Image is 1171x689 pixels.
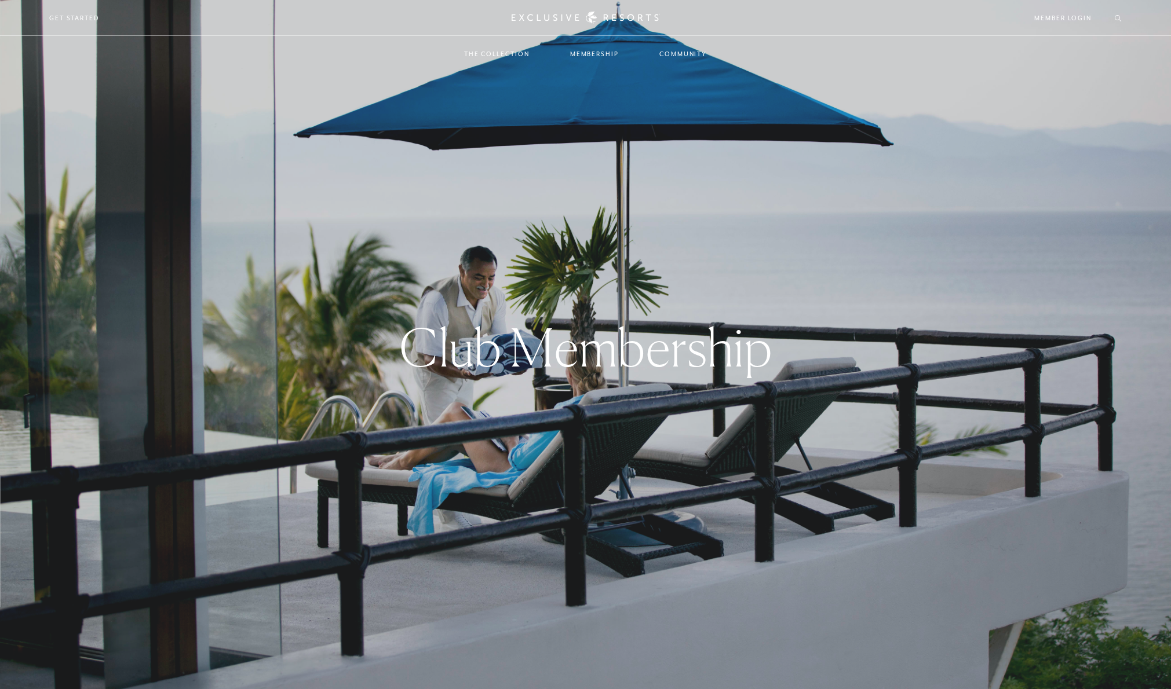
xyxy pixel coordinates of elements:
a: Membership [559,37,630,71]
h1: Club Membership [399,321,772,373]
a: Member Login [1034,13,1092,23]
a: Community [648,37,718,71]
a: The Collection [453,37,541,71]
a: Get Started [49,13,100,23]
